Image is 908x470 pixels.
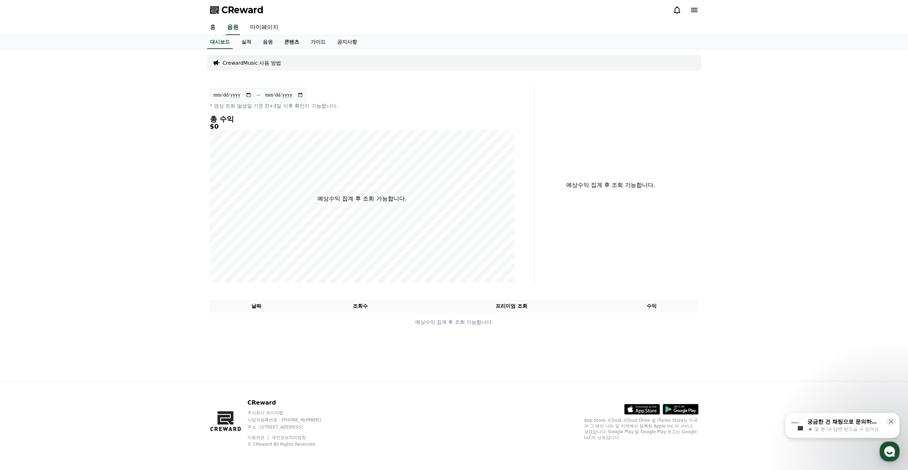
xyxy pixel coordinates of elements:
[540,181,681,189] p: 예상수익 집계 후 조회 가능합니다.
[247,410,335,416] p: 주식회사 와이피랩
[279,35,305,49] a: 콘텐츠
[236,35,257,49] a: 실적
[65,238,74,243] span: 대화
[303,300,417,313] th: 조회수
[210,115,515,123] h4: 총 수익
[247,399,335,407] p: CReward
[418,300,605,313] th: 프리미엄 조회
[244,20,284,35] a: 마이페이지
[584,417,698,440] p: App Store, iCloud, iCloud Drive 및 iTunes Store는 미국과 그 밖의 나라 및 지역에서 등록된 Apple Inc.의 서비스 상표입니다. Goo...
[210,300,303,313] th: 날짜
[210,102,515,109] p: * 영상 조회 발생일 기준 D+3일 이후 확인이 가능합니다.
[204,20,221,35] a: 홈
[272,435,306,440] a: 개인정보처리방침
[247,424,335,430] p: 주소 : [STREET_ADDRESS]
[223,59,281,66] a: CrewardMusic 사용 방법
[110,237,119,243] span: 설정
[247,435,270,440] a: 이용약관
[210,123,515,130] h5: $0
[2,227,47,244] a: 홈
[92,227,137,244] a: 설정
[247,417,335,423] p: 사업자등록번호 : [PHONE_NUMBER]
[221,4,264,16] span: CReward
[226,20,240,35] a: 음원
[257,35,279,49] a: 음원
[605,300,698,313] th: 수익
[247,441,335,447] p: © CReward All Rights Reserved.
[317,194,406,203] p: 예상수익 집계 후 조회 가능합니다.
[210,318,698,326] p: 예상수익 집계 후 조회 가능합니다.
[331,35,363,49] a: 공지사항
[210,4,264,16] a: CReward
[305,35,331,49] a: 가이드
[207,35,233,49] a: 대시보드
[256,91,261,99] p: ~
[22,237,27,243] span: 홈
[47,227,92,244] a: 대화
